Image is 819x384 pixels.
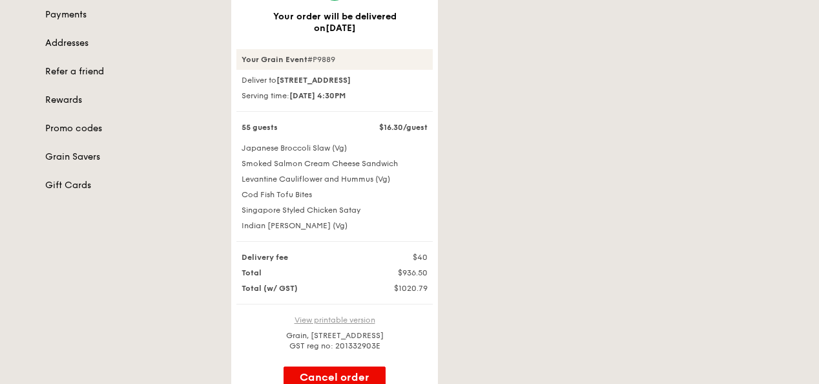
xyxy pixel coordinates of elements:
div: Indian [PERSON_NAME] (Vg) [234,220,435,231]
a: Promo codes [45,122,216,135]
a: View printable version [295,315,375,325]
div: Japanese Broccoli Slaw (Vg) [234,143,435,153]
div: Singapore Styled Chicken Satay [234,205,435,215]
div: $936.50 [368,268,435,278]
div: Serving time: [236,91,433,101]
a: Gift Cards [45,179,216,192]
span: [DATE] [326,23,356,34]
div: Levantine Cauliflower and Hummus (Vg) [234,174,435,184]
strong: Total (w/ GST) [242,284,298,293]
div: #P9889 [236,49,433,70]
strong: [DATE] 4:30PM [289,91,346,100]
div: Deliver to [236,75,433,85]
a: Grain Savers [45,151,216,164]
a: Rewards [45,94,216,107]
div: Cod Fish Tofu Bites [234,189,435,200]
div: $40 [368,252,435,262]
a: Addresses [45,37,216,50]
strong: Total [242,268,262,277]
a: Refer a friend [45,65,216,78]
div: 55 guests [234,122,368,133]
strong: Your Grain Event [242,55,307,64]
div: Smoked Salmon Cream Cheese Sandwich [234,158,435,169]
h3: Your order will be delivered on [252,11,417,34]
div: $16.30/guest [368,122,435,133]
strong: Delivery fee [242,253,288,262]
strong: [STREET_ADDRESS] [276,76,351,85]
div: Grain, [STREET_ADDRESS] GST reg no: 201332903E [236,330,433,351]
a: Payments [45,8,216,21]
div: $1020.79 [368,283,435,293]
